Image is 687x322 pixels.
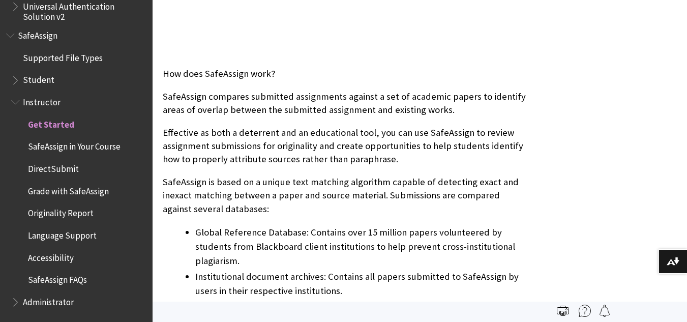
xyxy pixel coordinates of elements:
span: Grade with SafeAssign [28,183,109,196]
p: How does SafeAssign work? [163,67,526,80]
span: Originality Report [28,205,94,219]
img: More help [579,305,591,317]
nav: Book outline for Blackboard SafeAssign [6,27,146,311]
span: Student [23,72,54,85]
span: Administrator [23,294,74,307]
span: SafeAssign [18,27,57,41]
span: Language Support [28,227,97,241]
img: Print [557,305,569,317]
span: SafeAssign in Your Course [28,138,121,152]
span: Get Started [28,116,74,130]
span: Instructor [23,94,61,107]
img: Follow this page [599,305,611,317]
span: DirectSubmit [28,160,79,174]
span: Accessibility [28,249,74,263]
span: Supported File Types [23,49,103,63]
p: Effective as both a deterrent and an educational tool, you can use SafeAssign to review assignmen... [163,126,526,166]
li: Institutional document archives: Contains all papers submitted to SafeAssign by users in their re... [195,270,526,298]
p: SafeAssign compares submitted assignments against a set of academic papers to identify areas of o... [163,90,526,116]
span: SafeAssign FAQs [28,272,87,285]
p: SafeAssign is based on a unique text matching algorithm capable of detecting exact and inexact ma... [163,175,526,216]
li: Global Reference Database: Contains over 15 million papers volunteered by students from Blackboar... [195,225,526,268]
